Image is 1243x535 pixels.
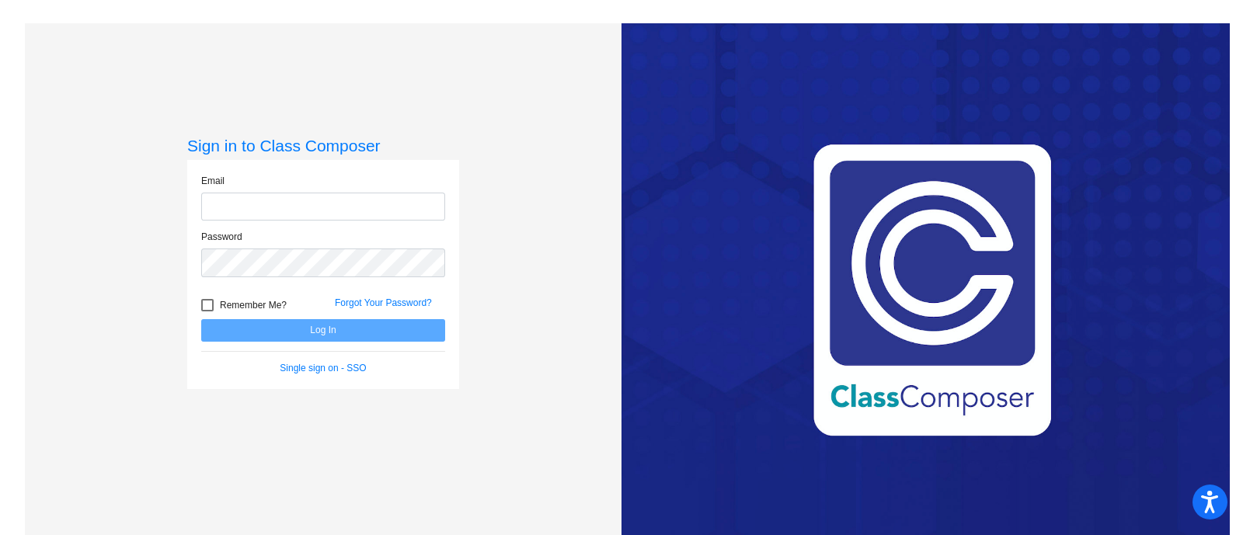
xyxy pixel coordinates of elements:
label: Email [201,174,225,188]
label: Password [201,230,242,244]
a: Forgot Your Password? [335,297,432,308]
h3: Sign in to Class Composer [187,136,459,155]
button: Log In [201,319,445,342]
span: Remember Me? [220,296,287,314]
a: Single sign on - SSO [280,363,366,373]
